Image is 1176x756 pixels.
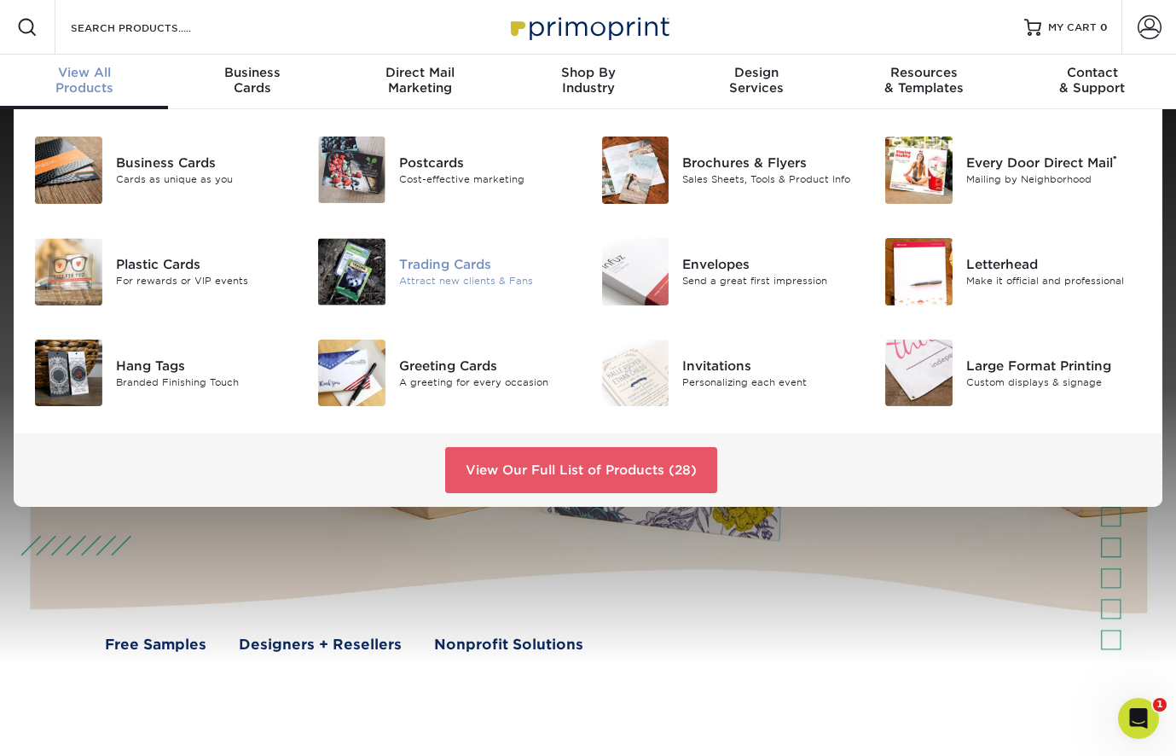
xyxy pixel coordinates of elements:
div: For rewards or VIP events [116,274,293,288]
div: Envelopes [682,255,859,274]
div: Cards [168,65,336,96]
div: Postcards [399,154,576,172]
div: Send a great first impression [682,274,859,288]
span: Design [672,65,840,80]
div: Large Format Printing [966,357,1143,375]
div: Hang Tags [116,357,293,375]
div: A greeting for every occasion [399,375,576,390]
a: Shop ByIndustry [504,55,672,109]
a: View Our Full List of Products (28) [445,447,717,493]
a: Business Cards Business Cards Cards as unique as you [34,130,292,211]
a: Letterhead Letterhead Make it official and professional [884,231,1142,312]
span: Business [168,65,336,80]
img: Greeting Cards [318,340,385,407]
div: Cost-effective marketing [399,172,576,187]
a: Contact& Support [1008,55,1176,109]
div: Attract new clients & Fans [399,274,576,288]
span: Contact [1008,65,1176,80]
img: Every Door Direct Mail [885,137,953,204]
a: BusinessCards [168,55,336,109]
div: Personalizing each event [682,375,859,390]
div: Cards as unique as you [116,172,293,187]
a: Greeting Cards Greeting Cards A greeting for every occasion [317,333,575,414]
span: MY CART [1048,20,1097,35]
div: Mailing by Neighborhood [966,172,1143,187]
img: Primoprint [503,9,674,45]
iframe: Intercom live chat [1118,698,1159,739]
a: Every Door Direct Mail Every Door Direct Mail® Mailing by Neighborhood [884,130,1142,211]
div: Letterhead [966,255,1143,274]
div: Marketing [336,65,504,96]
a: Plastic Cards Plastic Cards For rewards or VIP events [34,231,292,312]
a: Envelopes Envelopes Send a great first impression [601,231,859,312]
span: 1 [1153,698,1167,712]
a: Direct MailMarketing [336,55,504,109]
span: 0 [1100,21,1108,33]
div: & Templates [840,65,1008,96]
div: Business Cards [116,154,293,172]
img: Brochures & Flyers [602,137,669,204]
span: Resources [840,65,1008,80]
div: Industry [504,65,672,96]
div: Brochures & Flyers [682,154,859,172]
img: Plastic Cards [35,238,102,305]
a: DesignServices [672,55,840,109]
img: Hang Tags [35,340,102,407]
img: Business Cards [35,137,102,204]
div: Branded Finishing Touch [116,375,293,390]
img: Trading Cards [318,238,385,305]
a: Hang Tags Hang Tags Branded Finishing Touch [34,333,292,414]
a: Large Format Printing Large Format Printing Custom displays & signage [884,333,1142,414]
a: Resources& Templates [840,55,1008,109]
img: Envelopes [602,238,669,305]
div: Custom displays & signage [966,375,1143,390]
div: Greeting Cards [399,357,576,375]
span: Direct Mail [336,65,504,80]
img: Letterhead [885,238,953,305]
img: Postcards [318,137,385,203]
div: Make it official and professional [966,274,1143,288]
a: Postcards Postcards Cost-effective marketing [317,130,575,210]
img: Large Format Printing [885,340,953,407]
a: Brochures & Flyers Brochures & Flyers Sales Sheets, Tools & Product Info [601,130,859,211]
div: Services [672,65,840,96]
div: Every Door Direct Mail [966,154,1143,172]
div: Invitations [682,357,859,375]
sup: ® [1113,154,1117,166]
a: Trading Cards Trading Cards Attract new clients & Fans [317,231,575,312]
div: & Support [1008,65,1176,96]
span: Shop By [504,65,672,80]
div: Sales Sheets, Tools & Product Info [682,172,859,187]
div: Plastic Cards [116,255,293,274]
a: Invitations Invitations Personalizing each event [601,333,859,414]
img: Invitations [602,340,669,407]
input: SEARCH PRODUCTS..... [69,17,235,38]
div: Trading Cards [399,255,576,274]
